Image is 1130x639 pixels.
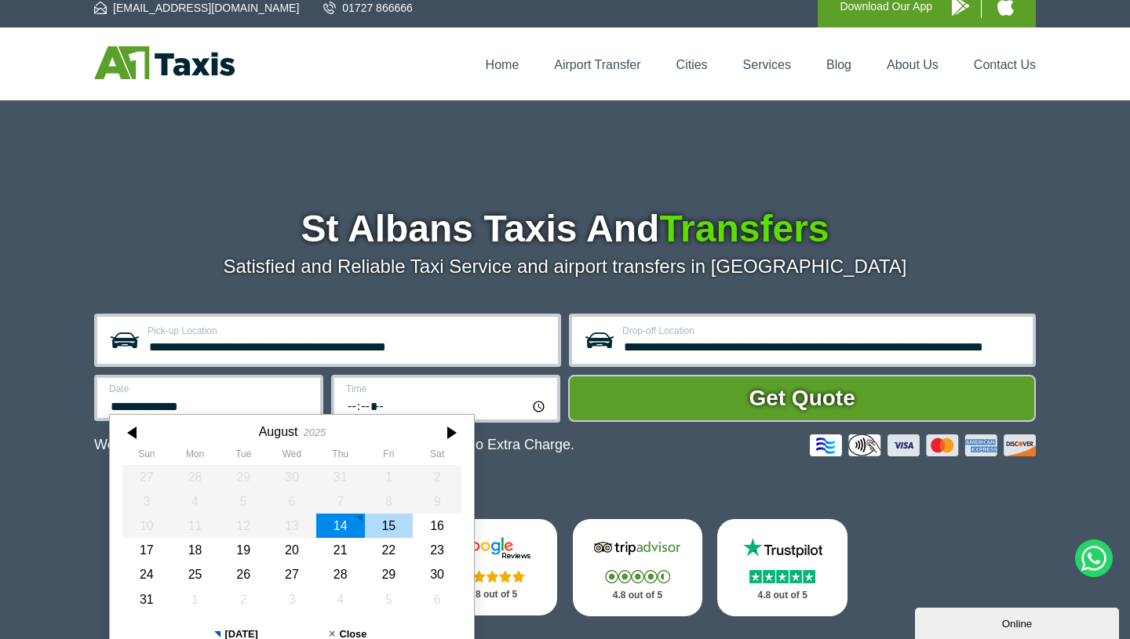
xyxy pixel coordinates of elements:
[605,570,670,583] img: Stars
[268,538,316,562] div: 20 August 2025
[486,58,519,71] a: Home
[122,538,171,562] div: 17 August 2025
[735,536,829,560] img: Trustpilot
[659,208,829,249] span: Transfers
[171,448,220,464] th: Monday
[446,536,540,560] img: Google
[219,489,268,514] div: 05 August 2025
[734,586,830,605] p: 4.8 out of 5
[413,587,461,612] div: 06 September 2025
[148,326,549,336] label: Pick-up Location
[554,58,640,71] a: Airport Transfer
[219,538,268,562] div: 19 August 2025
[171,514,220,538] div: 11 August 2025
[268,514,316,538] div: 13 August 2025
[268,448,316,464] th: Wednesday
[428,519,558,615] a: Google Stars 4.8 out of 5
[749,570,815,583] img: Stars
[810,434,1036,456] img: Credit And Debit Cards
[346,384,548,394] label: Time
[568,375,1036,422] button: Get Quote
[365,448,414,464] th: Friday
[915,605,1122,639] iframe: chat widget
[94,210,1036,248] h1: St Albans Taxis And
[94,437,574,453] p: We Now Accept Card & Contactless Payment In
[219,514,268,538] div: 12 August 2025
[316,562,365,586] div: 28 August 2025
[413,562,461,586] div: 30 August 2025
[219,465,268,489] div: 29 July 2025
[413,465,461,489] div: 02 August 2025
[171,465,220,489] div: 28 July 2025
[460,570,525,583] img: Stars
[219,587,268,612] div: 02 September 2025
[365,465,414,489] div: 01 August 2025
[122,489,171,514] div: 03 August 2025
[395,437,574,452] span: The Car at No Extra Charge.
[268,562,316,586] div: 27 August 2025
[365,587,414,612] div: 05 September 2025
[268,489,316,514] div: 06 August 2025
[316,489,365,514] div: 07 August 2025
[365,562,414,586] div: 29 August 2025
[365,489,414,514] div: 08 August 2025
[268,587,316,612] div: 03 September 2025
[316,465,365,489] div: 31 July 2025
[590,586,686,605] p: 4.8 out of 5
[219,448,268,464] th: Tuesday
[122,448,171,464] th: Sunday
[316,538,365,562] div: 21 August 2025
[122,465,171,489] div: 27 July 2025
[676,58,708,71] a: Cities
[122,514,171,538] div: 10 August 2025
[743,58,791,71] a: Services
[122,562,171,586] div: 24 August 2025
[171,562,220,586] div: 25 August 2025
[413,448,461,464] th: Saturday
[268,465,316,489] div: 30 July 2025
[622,326,1023,336] label: Drop-off Location
[365,514,414,538] div: 15 August 2025
[717,519,847,616] a: Trustpilot Stars 4.8 out of 5
[171,587,220,612] div: 01 September 2025
[171,489,220,514] div: 04 August 2025
[109,384,311,394] label: Date
[94,46,235,79] img: A1 Taxis St Albans LTD
[413,489,461,514] div: 09 August 2025
[219,562,268,586] div: 26 August 2025
[259,424,298,439] div: August
[974,58,1036,71] a: Contact Us
[365,538,414,562] div: 22 August 2025
[887,58,939,71] a: About Us
[445,585,541,605] p: 4.8 out of 5
[304,427,326,438] div: 2025
[316,587,365,612] div: 04 September 2025
[826,58,851,71] a: Blog
[94,256,1036,278] p: Satisfied and Reliable Taxi Service and airport transfers in [GEOGRAPHIC_DATA]
[122,587,171,612] div: 31 August 2025
[316,448,365,464] th: Thursday
[590,536,684,560] img: Tripadvisor
[413,514,461,538] div: 16 August 2025
[316,514,365,538] div: 14 August 2025
[413,538,461,562] div: 23 August 2025
[573,519,703,616] a: Tripadvisor Stars 4.8 out of 5
[171,538,220,562] div: 18 August 2025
